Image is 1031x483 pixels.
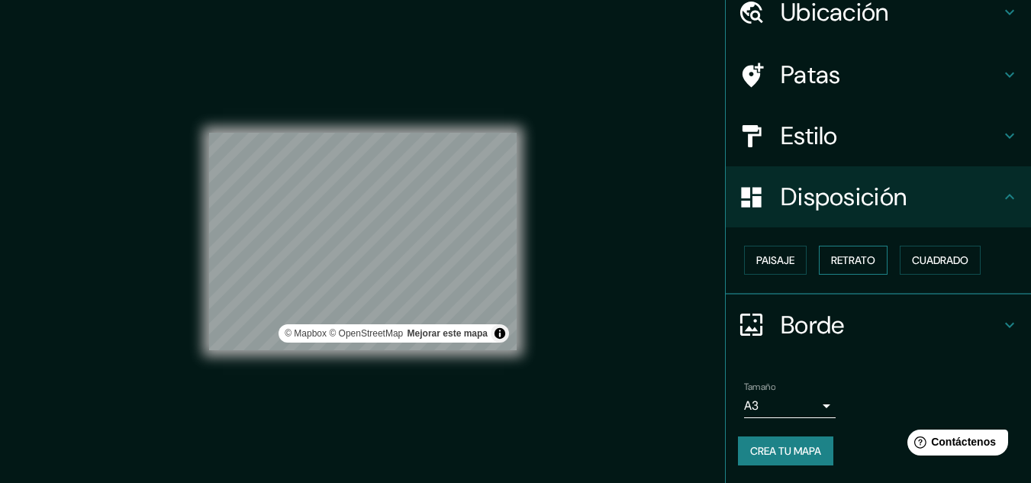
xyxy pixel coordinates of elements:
[209,133,517,350] canvas: Mapa
[726,166,1031,227] div: Disposición
[756,253,794,267] font: Paisaje
[781,59,841,91] font: Patas
[738,436,833,465] button: Crea tu mapa
[408,328,488,339] font: Mejorar este mapa
[750,444,821,458] font: Crea tu mapa
[726,295,1031,356] div: Borde
[329,328,403,339] a: Mapa de OpenStreet
[491,324,509,343] button: Activar o desactivar atribución
[895,423,1014,466] iframe: Lanzador de widgets de ayuda
[329,328,403,339] font: © OpenStreetMap
[285,328,327,339] a: Mapbox
[819,246,888,275] button: Retrato
[726,105,1031,166] div: Estilo
[285,328,327,339] font: © Mapbox
[912,253,968,267] font: Cuadrado
[831,253,875,267] font: Retrato
[744,398,759,414] font: A3
[408,328,488,339] a: Map feedback
[781,120,838,152] font: Estilo
[744,381,775,393] font: Tamaño
[726,44,1031,105] div: Patas
[781,181,907,213] font: Disposición
[900,246,981,275] button: Cuadrado
[744,246,807,275] button: Paisaje
[781,309,845,341] font: Borde
[744,394,836,418] div: A3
